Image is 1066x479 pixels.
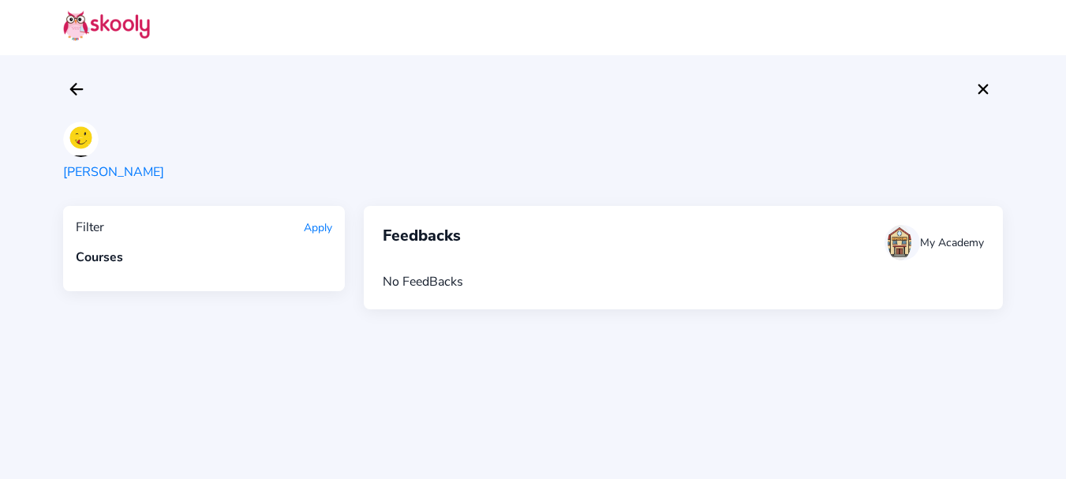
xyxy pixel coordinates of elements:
[888,225,911,260] img: 20210604070037483498052728884623N8pZ9uhzYT8rBJoFur.jpg
[76,219,104,236] div: Filter
[63,10,150,41] img: Skooly
[63,122,99,157] img: 202306120628337130486596581998417377969466985420202309270510385964963189886484.jpg
[63,163,164,181] div: [PERSON_NAME]
[63,76,90,103] button: arrow back outline
[970,76,997,103] button: close
[974,80,993,99] ion-icon: close
[383,273,984,290] div: No FeedBacks
[76,249,332,266] div: Courses
[383,225,461,260] span: Feedbacks
[67,80,86,99] ion-icon: arrow back outline
[920,235,984,250] div: My Academy
[304,220,332,235] button: Apply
